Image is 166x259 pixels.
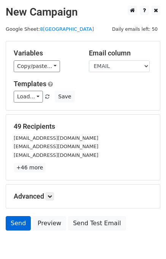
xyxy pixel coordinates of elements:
[109,25,160,33] span: Daily emails left: 50
[14,163,46,172] a: +46 more
[33,216,66,231] a: Preview
[55,91,74,103] button: Save
[128,223,166,259] iframe: Chat Widget
[14,91,43,103] a: Load...
[14,192,152,201] h5: Advanced
[40,26,94,32] a: 8[GEOGRAPHIC_DATA]
[6,26,94,32] small: Google Sheet:
[14,49,77,57] h5: Variables
[109,26,160,32] a: Daily emails left: 50
[14,135,98,141] small: [EMAIL_ADDRESS][DOMAIN_NAME]
[6,216,31,231] a: Send
[68,216,126,231] a: Send Test Email
[128,223,166,259] div: 聊天小工具
[14,144,98,149] small: [EMAIL_ADDRESS][DOMAIN_NAME]
[89,49,153,57] h5: Email column
[14,80,46,88] a: Templates
[14,60,60,72] a: Copy/paste...
[14,122,152,131] h5: 49 Recipients
[6,6,160,19] h2: New Campaign
[14,152,98,158] small: [EMAIL_ADDRESS][DOMAIN_NAME]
